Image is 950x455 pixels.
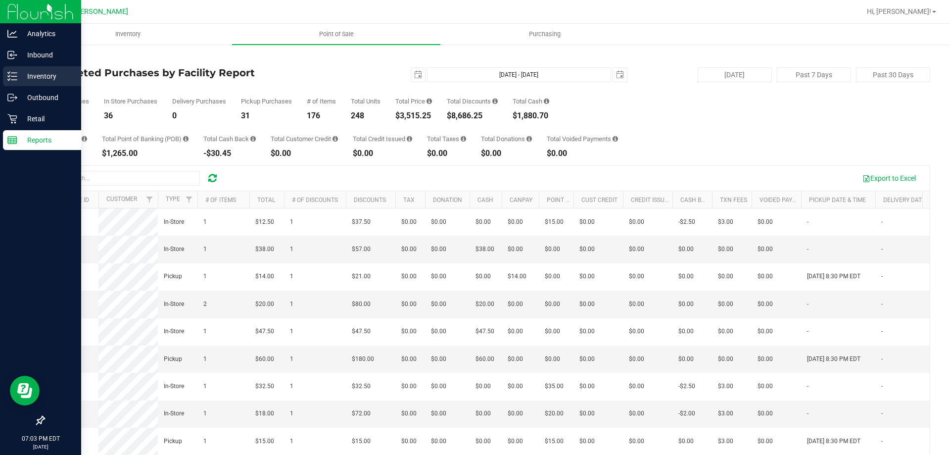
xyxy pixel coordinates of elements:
[678,409,695,418] span: -$2.00
[395,98,432,104] div: Total Price
[629,437,644,446] span: $0.00
[579,409,595,418] span: $0.00
[758,409,773,418] span: $0.00
[427,136,466,142] div: Total Taxes
[164,272,182,281] span: Pickup
[353,150,412,157] div: $0.00
[255,409,274,418] span: $18.00
[271,150,338,157] div: $0.00
[758,327,773,336] span: $0.00
[718,300,733,309] span: $0.00
[475,272,491,281] span: $0.00
[475,300,494,309] span: $20.00
[881,409,883,418] span: -
[44,67,339,78] h4: Completed Purchases by Facility Report
[4,443,77,451] p: [DATE]
[477,197,493,203] a: Cash
[164,327,184,336] span: In-Store
[461,136,466,142] i: Sum of the total taxes for all purchases in the date range.
[255,354,274,364] span: $60.00
[526,136,532,142] i: Sum of all round-up-to-next-dollar total price adjustments for all purchases in the date range.
[166,196,180,202] a: Type
[74,7,128,16] span: [PERSON_NAME]
[306,30,367,39] span: Point of Sale
[629,382,644,391] span: $0.00
[758,272,773,281] span: $0.00
[579,217,595,227] span: $0.00
[475,382,491,391] span: $0.00
[106,196,137,202] a: Customer
[447,112,498,120] div: $8,686.25
[807,409,808,418] span: -
[431,354,446,364] span: $0.00
[290,217,293,227] span: 1
[427,150,466,157] div: $0.00
[102,136,189,142] div: Total Point of Banking (POB)
[545,245,560,254] span: $0.00
[629,300,644,309] span: $0.00
[758,437,773,446] span: $0.00
[698,67,772,82] button: [DATE]
[718,354,733,364] span: $0.00
[629,327,644,336] span: $0.00
[431,437,446,446] span: $0.00
[629,272,644,281] span: $0.00
[164,354,182,364] span: Pickup
[881,245,883,254] span: -
[431,300,446,309] span: $0.00
[807,382,808,391] span: -
[7,71,17,81] inline-svg: Inventory
[856,67,930,82] button: Past 30 Days
[203,327,207,336] span: 1
[508,217,523,227] span: $0.00
[172,98,226,104] div: Delivery Purchases
[508,245,523,254] span: $0.00
[102,150,189,157] div: $1,265.00
[678,437,694,446] span: $0.00
[164,300,184,309] span: In-Store
[881,217,883,227] span: -
[758,300,773,309] span: $0.00
[181,191,197,208] a: Filter
[7,135,17,145] inline-svg: Reports
[352,217,371,227] span: $37.50
[508,409,523,418] span: $0.00
[545,272,560,281] span: $0.00
[205,197,236,203] a: # of Items
[351,98,380,104] div: Total Units
[104,98,157,104] div: In Store Purchases
[516,30,574,39] span: Purchasing
[680,197,713,203] a: Cash Back
[431,245,446,254] span: $0.00
[352,245,371,254] span: $57.00
[164,382,184,391] span: In-Store
[352,437,371,446] span: $15.00
[720,197,747,203] a: Txn Fees
[678,217,695,227] span: -$2.50
[401,217,417,227] span: $0.00
[760,197,808,203] a: Voided Payment
[427,98,432,104] i: Sum of the total prices of all purchases in the date range.
[629,217,644,227] span: $0.00
[545,327,560,336] span: $0.00
[613,68,627,82] span: select
[172,112,226,120] div: 0
[508,327,523,336] span: $0.00
[354,197,386,203] a: Discounts
[809,197,866,203] a: Pickup Date & Time
[241,98,292,104] div: Pickup Purchases
[431,409,446,418] span: $0.00
[807,245,808,254] span: -
[579,437,595,446] span: $0.00
[508,354,523,364] span: $0.00
[4,434,77,443] p: 07:03 PM EDT
[545,300,560,309] span: $0.00
[475,217,491,227] span: $0.00
[352,327,371,336] span: $47.50
[290,354,293,364] span: 1
[7,29,17,39] inline-svg: Analytics
[807,354,860,364] span: [DATE] 8:30 PM EDT
[164,245,184,254] span: In-Store
[290,382,293,391] span: 1
[255,327,274,336] span: $47.50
